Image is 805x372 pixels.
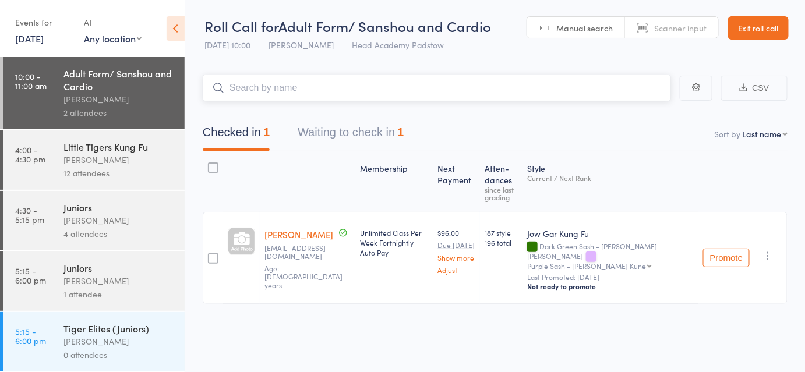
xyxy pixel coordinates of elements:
span: Head Academy Padstow [352,39,444,51]
div: [PERSON_NAME] [63,153,175,166]
div: 1 [263,126,270,139]
div: Little Tigers Kung Fu [63,140,175,153]
time: 10:00 - 11:00 am [15,72,47,90]
a: Exit roll call [728,16,789,40]
a: [PERSON_NAME] [264,228,333,240]
div: [PERSON_NAME] [63,93,175,106]
a: 10:00 -11:00 amAdult Form/ Sanshou and Cardio[PERSON_NAME]2 attendees [3,57,185,129]
a: 5:15 -6:00 pmJuniors[PERSON_NAME]1 attendee [3,251,185,311]
a: 5:15 -6:00 pmTiger Elites (Juniors)[PERSON_NAME]0 attendees [3,312,185,371]
small: Due [DATE] [438,241,476,249]
a: [DATE] [15,32,44,45]
a: 4:00 -4:30 pmLittle Tigers Kung Fu[PERSON_NAME]12 attendees [3,130,185,190]
div: Atten­dances [480,157,522,207]
button: CSV [721,76,788,101]
button: Checked in1 [203,120,270,151]
div: 12 attendees [63,166,175,180]
time: 5:15 - 6:00 pm [15,327,46,345]
div: Events for [15,13,72,32]
a: 4:30 -5:15 pmJuniors[PERSON_NAME]4 attendees [3,191,185,250]
div: Membership [355,157,433,207]
div: Style [522,157,698,207]
div: 4 attendees [63,227,175,240]
small: Last Promoted: [DATE] [527,273,694,281]
div: Current / Next Rank [527,174,694,182]
button: Promote [703,249,750,267]
div: Juniors [63,261,175,274]
span: Manual search [556,22,613,34]
div: Juniors [63,201,175,214]
div: since last grading [485,186,518,201]
span: Adult Form/ Sanshou and Cardio [278,16,491,36]
div: [PERSON_NAME] [63,335,175,348]
span: 196 total [485,238,518,247]
button: Waiting to check in1 [298,120,404,151]
div: 1 attendee [63,288,175,301]
div: Purple Sash - [PERSON_NAME] Kune [527,262,646,270]
span: Roll Call for [204,16,278,36]
time: 4:00 - 4:30 pm [15,145,45,164]
span: 187 style [485,228,518,238]
div: $96.00 [438,228,476,274]
span: Scanner input [654,22,707,34]
div: Jow Gar Kung Fu [527,228,694,239]
label: Sort by [714,128,740,140]
a: Adjust [438,266,476,274]
span: Age: [DEMOGRAPHIC_DATA] years [264,263,343,290]
span: [DATE] 10:00 [204,39,250,51]
a: Show more [438,254,476,261]
div: Unlimited Class Per Week Fortnightly Auto Pay [360,228,428,257]
div: [PERSON_NAME] [63,214,175,227]
small: admin@kungfupadstow.com.au [264,244,351,261]
time: 5:15 - 6:00 pm [15,266,46,285]
div: Next Payment [433,157,481,207]
span: [PERSON_NAME] [269,39,334,51]
input: Search by name [203,75,671,101]
div: At [84,13,142,32]
div: Last name [743,128,782,140]
div: 2 attendees [63,106,175,119]
div: Not ready to promote [527,282,694,291]
div: Tiger Elites (Juniors) [63,322,175,335]
div: Dark Green Sash - [PERSON_NAME] [PERSON_NAME] [527,242,694,270]
div: 0 attendees [63,348,175,362]
time: 4:30 - 5:15 pm [15,206,44,224]
div: 1 [397,126,404,139]
div: Adult Form/ Sanshou and Cardio [63,67,175,93]
div: Any location [84,32,142,45]
div: [PERSON_NAME] [63,274,175,288]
